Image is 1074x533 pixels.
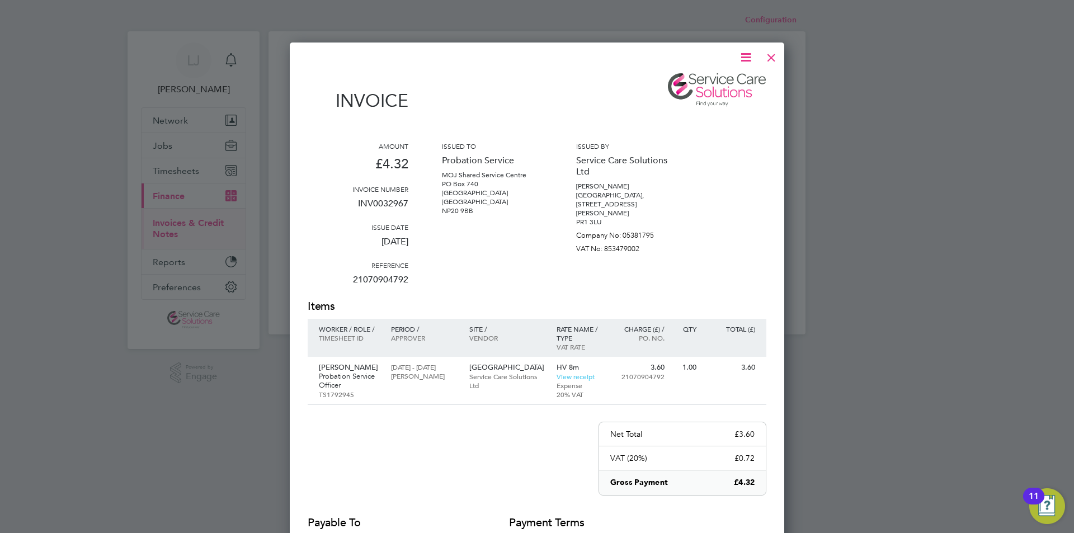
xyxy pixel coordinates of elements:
p: Expense [557,381,605,390]
p: Rate name / type [557,324,605,342]
h2: Items [308,299,766,314]
p: £4.32 [308,150,408,185]
h3: Amount [308,141,408,150]
p: HV 8m [557,363,605,372]
p: Total (£) [708,324,755,333]
p: NP20 9BB [442,206,543,215]
p: Vendor [469,333,545,342]
p: £0.72 [734,453,755,463]
p: Company No: 05381795 [576,227,677,240]
p: [GEOGRAPHIC_DATA] [442,197,543,206]
p: Po. No. [616,333,665,342]
p: Service Care Solutions Ltd [469,372,545,390]
p: Worker / Role / [319,324,380,333]
p: 21070904792 [616,372,665,381]
p: [PERSON_NAME] [391,371,458,380]
p: VAT No: 853479002 [576,240,677,253]
p: 3.60 [616,363,665,372]
p: PO Box 740 [442,180,543,188]
p: Gross Payment [610,477,668,488]
p: Approver [391,333,458,342]
p: VAT (20%) [610,453,647,463]
p: INV0032967 [308,194,408,223]
p: 21070904792 [308,270,408,299]
p: [PERSON_NAME][GEOGRAPHIC_DATA], [STREET_ADDRESS] [576,182,677,209]
p: Period / [391,324,458,333]
p: 1.00 [676,363,696,372]
p: [DATE] - [DATE] [391,362,458,371]
h2: Payment terms [509,515,610,531]
p: TS1792945 [319,390,380,399]
h3: Issued to [442,141,543,150]
h3: Reference [308,261,408,270]
p: Probation Service Officer [319,372,380,390]
p: [DATE] [308,232,408,261]
p: [GEOGRAPHIC_DATA] [469,363,545,372]
p: Probation Service [442,150,543,171]
div: 11 [1029,496,1039,511]
p: [GEOGRAPHIC_DATA] [442,188,543,197]
p: VAT rate [557,342,605,351]
p: £4.32 [734,477,755,488]
p: Timesheet ID [319,333,380,342]
p: 3.60 [708,363,755,372]
h3: Issue date [308,223,408,232]
p: Service Care Solutions Ltd [576,150,677,182]
p: Net Total [610,429,642,439]
p: [PERSON_NAME] [319,363,380,372]
p: PR1 3LU [576,218,677,227]
p: 20% VAT [557,390,605,399]
button: Open Resource Center, 11 new notifications [1029,488,1065,524]
p: QTY [676,324,696,333]
h3: Issued by [576,141,677,150]
p: Charge (£) / [616,324,665,333]
p: MOJ Shared Service Centre [442,171,543,180]
img: servicecare-logo-remittance.png [668,73,766,107]
p: Site / [469,324,545,333]
p: £3.60 [734,429,755,439]
h3: Invoice number [308,185,408,194]
p: [PERSON_NAME] [576,209,677,218]
a: View receipt [557,372,595,381]
h2: Payable to [308,515,475,531]
h1: Invoice [308,90,408,111]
